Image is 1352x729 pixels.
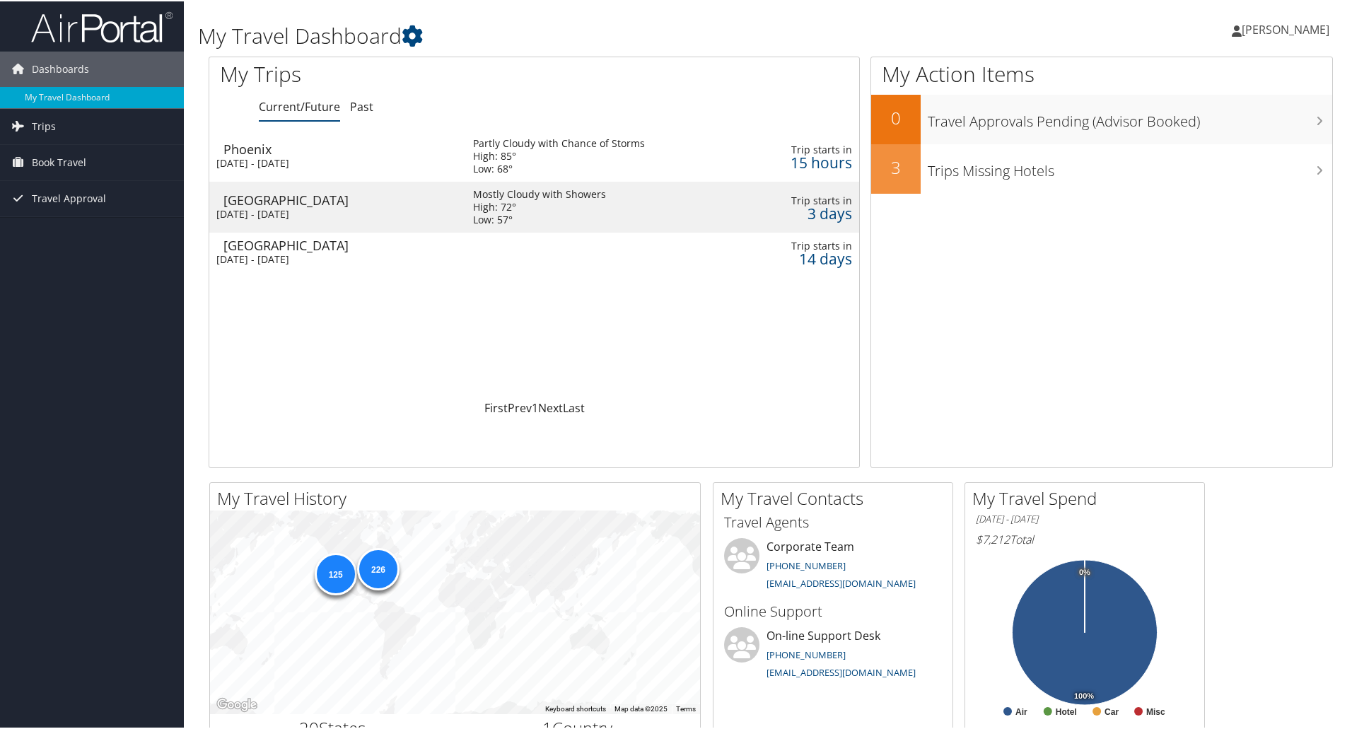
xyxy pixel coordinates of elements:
[1079,567,1090,576] tspan: 0%
[217,485,700,509] h2: My Travel History
[545,703,606,713] button: Keyboard shortcuts
[1015,706,1027,716] text: Air
[216,252,452,264] div: [DATE] - [DATE]
[32,144,86,179] span: Book Travel
[473,199,606,212] div: High: 72°
[721,485,952,509] h2: My Travel Contacts
[1105,706,1119,716] text: Car
[928,153,1332,180] h3: Trips Missing Hotels
[871,105,921,129] h2: 0
[767,665,916,677] a: [EMAIL_ADDRESS][DOMAIN_NAME]
[356,547,399,589] div: 226
[214,694,260,713] a: Open this area in Google Maps (opens a new window)
[1242,21,1329,36] span: [PERSON_NAME]
[473,187,606,199] div: Mostly Cloudy with Showers
[538,399,563,414] a: Next
[871,154,921,178] h2: 3
[32,50,89,86] span: Dashboards
[220,58,578,88] h1: My Trips
[769,193,852,206] div: Trip starts in
[473,212,606,225] div: Low: 57°
[1232,7,1344,49] a: [PERSON_NAME]
[767,558,846,571] a: [PHONE_NUMBER]
[871,143,1332,192] a: 3Trips Missing Hotels
[676,704,696,711] a: Terms (opens in new tab)
[614,704,668,711] span: Map data ©2025
[724,511,942,531] h3: Travel Agents
[223,238,459,250] div: [GEOGRAPHIC_DATA]
[223,141,459,154] div: Phoenix
[350,98,373,113] a: Past
[314,552,356,594] div: 125
[214,694,260,713] img: Google
[473,136,645,148] div: Partly Cloudy with Chance of Storms
[508,399,532,414] a: Prev
[976,530,1010,546] span: $7,212
[1074,691,1094,699] tspan: 100%
[769,155,852,168] div: 15 hours
[769,142,852,155] div: Trip starts in
[216,206,452,219] div: [DATE] - [DATE]
[976,530,1194,546] h6: Total
[1056,706,1077,716] text: Hotel
[767,576,916,588] a: [EMAIL_ADDRESS][DOMAIN_NAME]
[769,251,852,264] div: 14 days
[532,399,538,414] a: 1
[473,148,645,161] div: High: 85°
[223,192,459,205] div: [GEOGRAPHIC_DATA]
[871,58,1332,88] h1: My Action Items
[216,156,452,168] div: [DATE] - [DATE]
[198,20,962,49] h1: My Travel Dashboard
[473,161,645,174] div: Low: 68°
[767,647,846,660] a: [PHONE_NUMBER]
[31,9,173,42] img: airportal-logo.png
[259,98,340,113] a: Current/Future
[928,103,1332,130] h3: Travel Approvals Pending (Advisor Booked)
[717,626,949,684] li: On-line Support Desk
[724,600,942,620] h3: Online Support
[563,399,585,414] a: Last
[32,107,56,143] span: Trips
[32,180,106,215] span: Travel Approval
[972,485,1204,509] h2: My Travel Spend
[717,537,949,595] li: Corporate Team
[769,238,852,251] div: Trip starts in
[976,511,1194,525] h6: [DATE] - [DATE]
[769,206,852,218] div: 3 days
[1146,706,1165,716] text: Misc
[484,399,508,414] a: First
[871,93,1332,143] a: 0Travel Approvals Pending (Advisor Booked)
